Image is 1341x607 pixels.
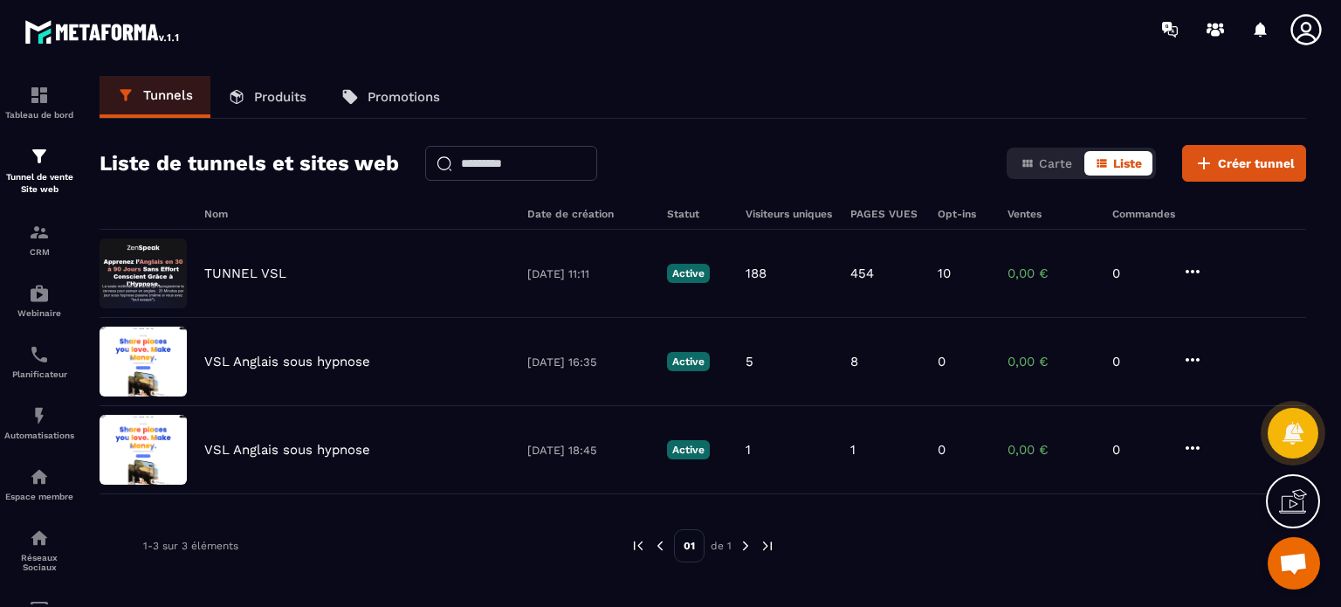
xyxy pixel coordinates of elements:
[746,442,751,458] p: 1
[527,208,650,220] h6: Date de création
[850,266,874,281] p: 454
[210,76,324,118] a: Produits
[1007,442,1095,458] p: 0,00 €
[4,514,74,585] a: social-networksocial-networkRéseaux Sociaux
[850,442,856,458] p: 1
[938,354,946,369] p: 0
[938,442,946,458] p: 0
[1112,208,1175,220] h6: Commandes
[1218,155,1295,172] span: Créer tunnel
[1112,354,1165,369] p: 0
[630,538,646,554] img: prev
[850,354,858,369] p: 8
[4,392,74,453] a: automationsautomationsAutomatisations
[652,538,668,554] img: prev
[1010,151,1083,176] button: Carte
[674,529,705,562] p: 01
[1113,156,1142,170] span: Liste
[667,208,728,220] h6: Statut
[368,89,440,105] p: Promotions
[4,133,74,209] a: formationformationTunnel de vente Site web
[29,222,50,243] img: formation
[100,415,187,485] img: image
[1007,208,1095,220] h6: Ventes
[1039,156,1072,170] span: Carte
[204,442,370,458] p: VSL Anglais sous hypnose
[4,308,74,318] p: Webinaire
[29,283,50,304] img: automations
[254,89,306,105] p: Produits
[1112,266,1165,281] p: 0
[204,208,510,220] h6: Nom
[204,266,286,281] p: TUNNEL VSL
[100,76,210,118] a: Tunnels
[4,369,74,379] p: Planificateur
[746,354,753,369] p: 5
[4,553,74,572] p: Réseaux Sociaux
[29,344,50,365] img: scheduler
[527,444,650,457] p: [DATE] 18:45
[4,171,74,196] p: Tunnel de vente Site web
[667,440,710,459] p: Active
[667,264,710,283] p: Active
[746,266,767,281] p: 188
[29,466,50,487] img: automations
[1007,266,1095,281] p: 0,00 €
[527,355,650,369] p: [DATE] 16:35
[143,87,193,103] p: Tunnels
[1084,151,1152,176] button: Liste
[1007,354,1095,369] p: 0,00 €
[29,85,50,106] img: formation
[938,208,990,220] h6: Opt-ins
[760,538,775,554] img: next
[24,16,182,47] img: logo
[4,247,74,257] p: CRM
[4,270,74,331] a: automationsautomationsWebinaire
[4,453,74,514] a: automationsautomationsEspace membre
[143,540,238,552] p: 1-3 sur 3 éléments
[100,327,187,397] img: image
[667,352,710,371] p: Active
[4,492,74,501] p: Espace membre
[4,431,74,440] p: Automatisations
[746,208,833,220] h6: Visiteurs uniques
[738,538,753,554] img: next
[100,238,187,308] img: image
[1112,442,1165,458] p: 0
[4,72,74,133] a: formationformationTableau de bord
[850,208,920,220] h6: PAGES VUES
[29,528,50,548] img: social-network
[1268,537,1320,590] div: Ouvrir le chat
[527,267,650,280] p: [DATE] 11:11
[29,405,50,426] img: automations
[4,110,74,120] p: Tableau de bord
[4,331,74,392] a: schedulerschedulerPlanificateur
[100,146,399,181] h2: Liste de tunnels et sites web
[711,539,732,553] p: de 1
[4,209,74,270] a: formationformationCRM
[204,354,370,369] p: VSL Anglais sous hypnose
[1182,145,1306,182] button: Créer tunnel
[938,266,951,281] p: 10
[29,146,50,167] img: formation
[324,76,457,118] a: Promotions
